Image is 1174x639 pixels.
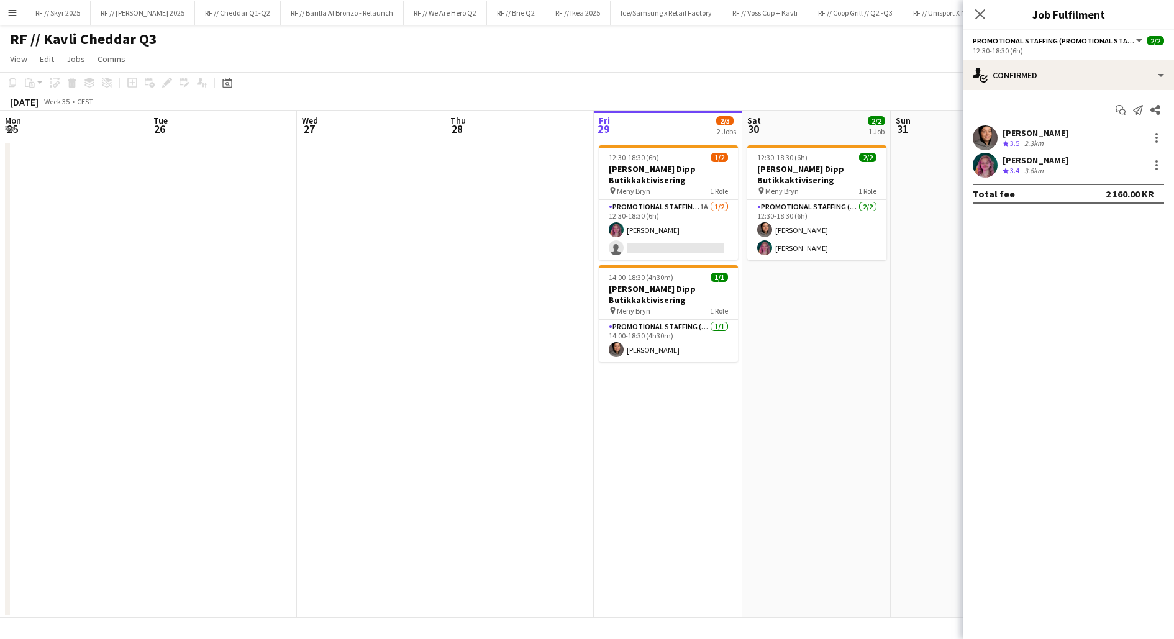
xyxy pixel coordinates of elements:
app-card-role: Promotional Staffing (Promotional Staff)1A1/212:30-18:30 (6h)[PERSON_NAME] [599,200,738,260]
span: 3.4 [1010,166,1019,175]
span: 1 Role [710,186,728,196]
div: 2 160.00 KR [1106,188,1154,200]
div: Total fee [973,188,1015,200]
button: RF // Unisport X Nike Ready 2 Play [903,1,1027,25]
span: 3.5 [1010,138,1019,148]
div: Confirmed [963,60,1174,90]
h3: [PERSON_NAME] Dipp Butikkaktivisering [747,163,886,186]
a: Comms [93,51,130,67]
span: 1 Role [858,186,876,196]
span: Sun [896,115,911,126]
span: View [10,53,27,65]
h3: Job Fulfilment [963,6,1174,22]
button: RF // [PERSON_NAME] 2025 [91,1,195,25]
button: RF // Voss Cup + Kavli [722,1,808,25]
button: RF // Brie Q2 [487,1,545,25]
app-job-card: 12:30-18:30 (6h)2/2[PERSON_NAME] Dipp Butikkaktivisering Meny Bryn1 RolePromotional Staffing (Pro... [747,145,886,260]
span: Jobs [66,53,85,65]
span: Comms [98,53,125,65]
div: 2 Jobs [717,127,736,136]
div: 3.6km [1022,166,1046,176]
app-job-card: 12:30-18:30 (6h)1/2[PERSON_NAME] Dipp Butikkaktivisering Meny Bryn1 RolePromotional Staffing (Pro... [599,145,738,260]
h3: [PERSON_NAME] Dipp Butikkaktivisering [599,283,738,306]
span: Tue [153,115,168,126]
span: 29 [597,122,610,136]
span: 12:30-18:30 (6h) [609,153,659,162]
span: Promotional Staffing (Promotional Staff) [973,36,1134,45]
div: [DATE] [10,96,39,108]
button: Promotional Staffing (Promotional Staff) [973,36,1144,45]
app-card-role: Promotional Staffing (Promotional Staff)2/212:30-18:30 (6h)[PERSON_NAME][PERSON_NAME] [747,200,886,260]
span: Meny Bryn [617,306,650,315]
h3: [PERSON_NAME] Dipp Butikkaktivisering [599,163,738,186]
app-card-role: Promotional Staffing (Promotional Staff)1/114:00-18:30 (4h30m)[PERSON_NAME] [599,320,738,362]
span: 28 [448,122,466,136]
button: RF // Coop Grill // Q2 -Q3 [808,1,903,25]
div: [PERSON_NAME] [1003,155,1068,166]
span: 31 [894,122,911,136]
button: RF // Barilla Al Bronzo - Relaunch [281,1,404,25]
span: 1/1 [711,273,728,282]
span: Edit [40,53,54,65]
span: 27 [300,122,318,136]
button: RF // We Are Hero Q2 [404,1,487,25]
button: Ice/Samsung x Retail Factory [611,1,722,25]
div: 2.3km [1022,138,1046,149]
span: Sat [747,115,761,126]
div: CEST [77,97,93,106]
span: 2/2 [868,116,885,125]
button: RF // Skyr 2025 [25,1,91,25]
button: RF // Cheddar Q1-Q2 [195,1,281,25]
span: 1 Role [710,306,728,315]
span: 1/2 [711,153,728,162]
a: Edit [35,51,59,67]
span: Mon [5,115,21,126]
div: 12:30-18:30 (6h) [973,46,1164,55]
span: Week 35 [41,97,72,106]
div: [PERSON_NAME] [1003,127,1068,138]
button: RF // Ikea 2025 [545,1,611,25]
span: 2/2 [1147,36,1164,45]
app-job-card: 14:00-18:30 (4h30m)1/1[PERSON_NAME] Dipp Butikkaktivisering Meny Bryn1 RolePromotional Staffing (... [599,265,738,362]
h1: RF // Kavli Cheddar Q3 [10,30,157,48]
span: Meny Bryn [765,186,799,196]
span: 2/3 [716,116,734,125]
span: 12:30-18:30 (6h) [757,153,808,162]
span: 2/2 [859,153,876,162]
span: Thu [450,115,466,126]
span: 30 [745,122,761,136]
span: 14:00-18:30 (4h30m) [609,273,673,282]
span: 26 [152,122,168,136]
div: 1 Job [868,127,885,136]
span: Wed [302,115,318,126]
span: Meny Bryn [617,186,650,196]
a: Jobs [61,51,90,67]
span: Fri [599,115,610,126]
span: 25 [3,122,21,136]
a: View [5,51,32,67]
